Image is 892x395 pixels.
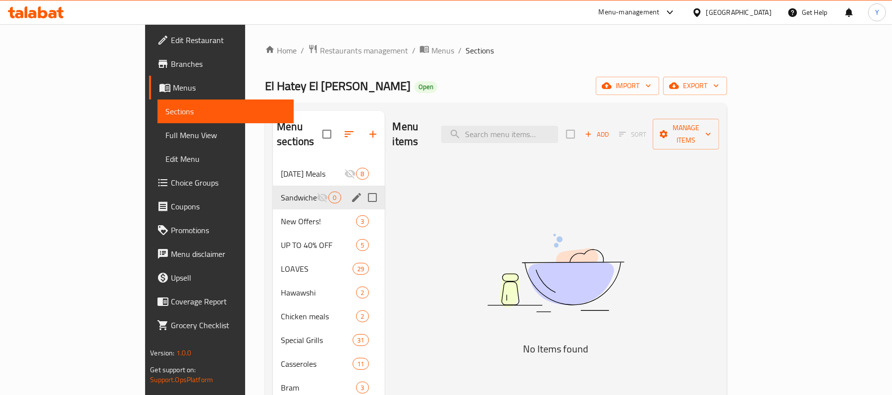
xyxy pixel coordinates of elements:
span: New Offers! [281,215,356,227]
span: 3 [357,217,368,226]
span: Open [415,83,437,91]
span: 0 [329,193,340,202]
div: Hawawshi2 [273,281,384,304]
a: Promotions [149,218,294,242]
h2: Menu sections [277,119,322,149]
li: / [412,45,416,56]
a: Menu disclaimer [149,242,294,266]
span: Special Grills [281,334,353,346]
a: Branches [149,52,294,76]
span: Sort sections [337,122,361,146]
span: Version: [150,346,174,359]
div: Chicken meals2 [273,304,384,328]
span: Edit Restaurant [171,34,286,46]
div: items [356,215,368,227]
nav: breadcrumb [265,44,727,57]
a: Support.OpsPlatform [150,373,213,386]
span: 3 [357,383,368,393]
span: Add item [581,127,613,142]
a: Restaurants management [308,44,408,57]
div: Open [415,81,437,93]
div: items [328,192,341,203]
span: Get support on: [150,363,196,376]
span: Grocery Checklist [171,319,286,331]
span: Choice Groups [171,177,286,189]
span: Manage items [661,122,711,147]
span: [DATE] Meals [281,168,344,180]
span: Branches [171,58,286,70]
div: UP TO 40% OFF5 [273,233,384,257]
a: Coupons [149,195,294,218]
div: Menu-management [599,6,660,18]
svg: Inactive section [344,168,356,180]
span: Sections [466,45,494,56]
span: export [671,80,719,92]
span: UP TO 40% OFF [281,239,356,251]
span: 5 [357,241,368,250]
a: Full Menu View [157,123,294,147]
div: Special Grills31 [273,328,384,352]
span: Upsell [171,272,286,284]
div: Ramadan Meals [281,168,344,180]
span: Menus [173,82,286,94]
h5: No Items found [432,341,680,357]
div: [GEOGRAPHIC_DATA] [706,7,772,18]
div: items [356,287,368,298]
span: 31 [353,336,368,345]
span: Casseroles [281,358,353,370]
span: Full Menu View [165,129,286,141]
button: Add section [361,122,385,146]
a: Grocery Checklist [149,313,294,337]
span: LOAVES [281,263,353,275]
div: items [353,263,368,275]
span: 11 [353,359,368,369]
span: Hawawshi [281,287,356,298]
span: Sandwiches [281,192,316,203]
button: edit [349,190,364,205]
span: 2 [357,312,368,321]
span: Coverage Report [171,296,286,307]
a: Sections [157,99,294,123]
span: Add [583,129,610,140]
div: Casseroles11 [273,352,384,376]
span: Menu disclaimer [171,248,286,260]
a: Edit Menu [157,147,294,171]
span: Restaurants management [320,45,408,56]
span: Y [875,7,879,18]
div: items [356,239,368,251]
button: export [663,77,727,95]
span: Sections [165,105,286,117]
a: Menus [420,44,454,57]
div: [DATE] Meals8 [273,162,384,186]
li: / [301,45,304,56]
span: Chicken meals [281,310,356,322]
a: Coverage Report [149,290,294,313]
button: Add [581,127,613,142]
span: 29 [353,264,368,274]
div: items [356,168,368,180]
a: Choice Groups [149,171,294,195]
span: Edit Menu [165,153,286,165]
span: Sort items [613,127,653,142]
input: search [441,126,558,143]
span: import [604,80,651,92]
span: Bram [281,382,356,394]
div: items [353,358,368,370]
h2: Menu items [393,119,430,149]
svg: Inactive section [316,192,328,203]
img: dish.svg [432,207,680,339]
span: Promotions [171,224,286,236]
div: items [356,310,368,322]
a: Menus [149,76,294,99]
div: items [356,382,368,394]
span: Select all sections [316,124,337,145]
div: items [353,334,368,346]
